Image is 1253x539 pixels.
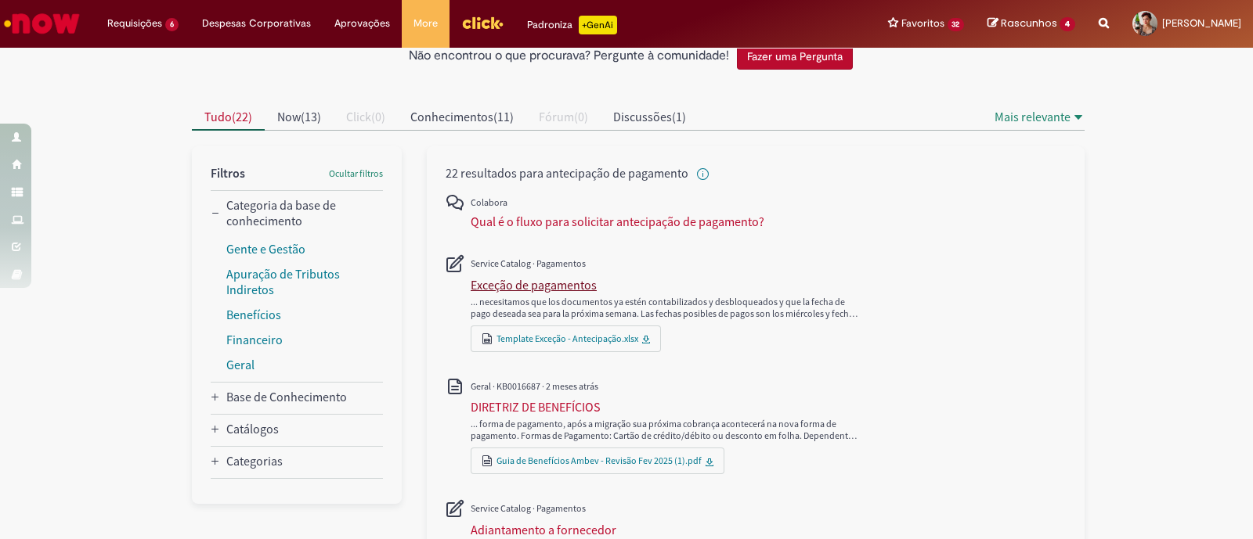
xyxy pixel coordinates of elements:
[579,16,617,34] p: +GenAi
[409,49,729,63] h2: Não encontrou o que procurava? Pergunte à comunidade!
[2,8,82,39] img: ServiceNow
[1060,17,1075,31] span: 4
[988,16,1075,31] a: Rascunhos
[901,16,944,31] span: Favoritos
[461,11,504,34] img: click_logo_yellow_360x200.png
[413,16,438,31] span: More
[107,16,162,31] span: Requisições
[1162,16,1241,30] span: [PERSON_NAME]
[202,16,311,31] span: Despesas Corporativas
[527,16,617,34] div: Padroniza
[334,16,390,31] span: Aprovações
[165,18,179,31] span: 6
[1001,16,1057,31] span: Rascunhos
[948,18,965,31] span: 32
[737,43,853,70] button: Fazer uma Pergunta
